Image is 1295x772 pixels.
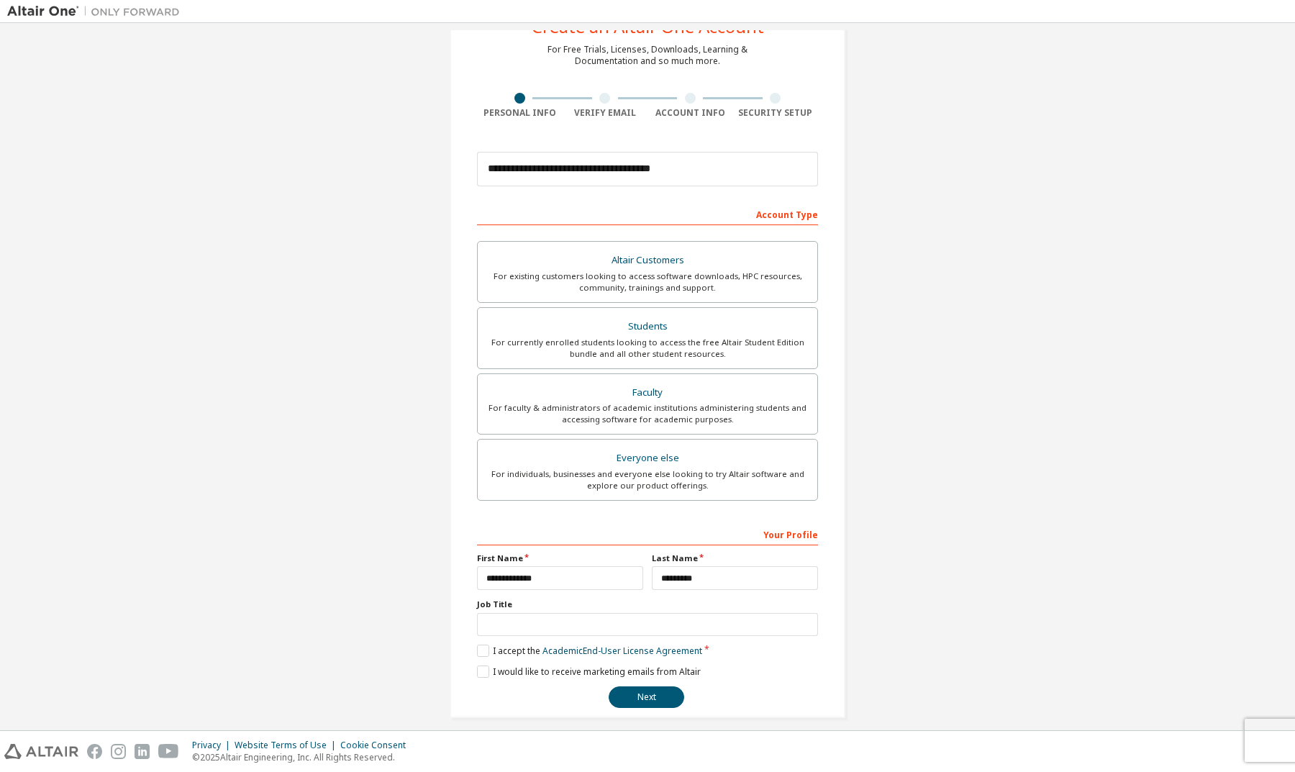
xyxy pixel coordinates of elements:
[486,448,809,468] div: Everyone else
[532,18,764,35] div: Create an Altair One Account
[486,468,809,491] div: For individuals, businesses and everyone else looking to try Altair software and explore our prod...
[135,744,150,759] img: linkedin.svg
[477,666,701,678] label: I would like to receive marketing emails from Altair
[340,740,414,751] div: Cookie Consent
[486,383,809,403] div: Faculty
[87,744,102,759] img: facebook.svg
[542,645,702,657] a: Academic End-User License Agreement
[235,740,340,751] div: Website Terms of Use
[158,744,179,759] img: youtube.svg
[111,744,126,759] img: instagram.svg
[486,271,809,294] div: For existing customers looking to access software downloads, HPC resources, community, trainings ...
[652,553,818,564] label: Last Name
[486,337,809,360] div: For currently enrolled students looking to access the free Altair Student Edition bundle and all ...
[609,686,684,708] button: Next
[192,751,414,763] p: © 2025 Altair Engineering, Inc. All Rights Reserved.
[477,553,643,564] label: First Name
[477,107,563,119] div: Personal Info
[192,740,235,751] div: Privacy
[486,250,809,271] div: Altair Customers
[647,107,733,119] div: Account Info
[733,107,819,119] div: Security Setup
[4,744,78,759] img: altair_logo.svg
[486,402,809,425] div: For faculty & administrators of academic institutions administering students and accessing softwa...
[477,522,818,545] div: Your Profile
[486,317,809,337] div: Students
[477,202,818,225] div: Account Type
[477,599,818,610] label: Job Title
[563,107,648,119] div: Verify Email
[7,4,187,19] img: Altair One
[547,44,748,67] div: For Free Trials, Licenses, Downloads, Learning & Documentation and so much more.
[477,645,702,657] label: I accept the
